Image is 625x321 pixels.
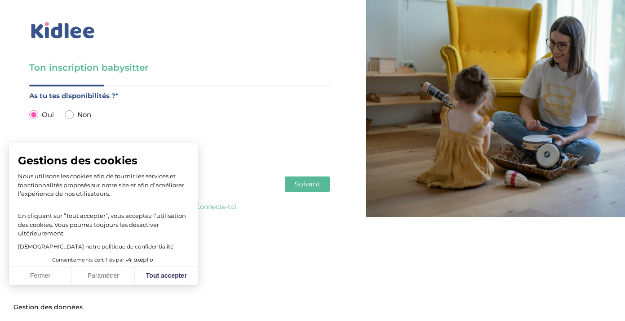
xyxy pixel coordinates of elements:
label: As tu tes disponibilités ?* [29,90,330,102]
button: Gestion des données [8,298,88,317]
span: Gestions des cookies [18,154,189,167]
svg: Axeptio [126,247,153,274]
button: Paramétrer [72,267,135,285]
button: Fermer [9,267,72,285]
span: Consentements certifiés par [52,258,124,262]
span: Gestion des données [13,303,83,312]
button: Tout accepter [135,267,198,285]
span: Non [77,109,91,121]
h3: Ton inscription babysitter [29,61,330,74]
button: Consentements certifiés par [48,254,159,266]
p: En cliquant sur ”Tout accepter”, vous acceptez l’utilisation des cookies. Vous pourrez toujours l... [18,203,189,238]
p: Nous utilisons les cookies afin de fournir les services et fonctionnalités proposés sur notre sit... [18,172,189,199]
a: Connecte-toi [195,203,236,211]
img: logo_kidlee_bleu [29,20,97,41]
button: Suivant [285,176,330,192]
span: Oui [42,109,54,121]
span: Suivant [295,180,320,188]
a: [DEMOGRAPHIC_DATA] notre politique de confidentialité [18,243,173,250]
